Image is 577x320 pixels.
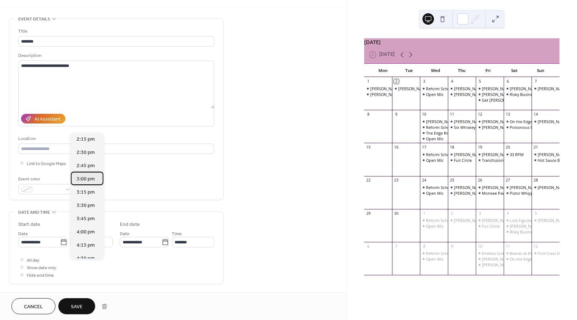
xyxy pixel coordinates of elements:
div: Open Mic [420,256,448,262]
div: Randy Lee Ashcraft & Saltwater Cowboys [448,218,476,223]
div: Mon [370,64,396,77]
span: 3:30 pm [77,202,95,209]
div: First Class Duo [532,251,559,256]
div: Open Mic [420,223,448,229]
div: End date [120,221,140,228]
span: Cancel [24,303,43,311]
div: Steve Kuhn [448,86,476,91]
div: On the Edge [510,119,532,124]
div: Reform School [420,125,448,130]
div: Monkee Paw [482,190,505,196]
div: 6 [366,244,371,249]
div: 5 [478,79,483,84]
div: [PERSON_NAME] [398,86,429,91]
div: Dave Sherman [476,92,504,97]
div: Reform School [426,251,453,256]
div: The Edge Rock N Roll Band [426,130,476,136]
div: Full Circle [476,223,504,229]
div: Risky Business [510,229,536,234]
div: 10 [422,112,427,117]
div: 4 [505,211,510,216]
div: Open Mic [420,92,448,97]
div: Location [18,135,213,142]
span: Date and time [18,209,50,216]
div: 13 [505,112,510,117]
button: Save [58,298,95,314]
div: 29 [366,211,371,216]
div: Risky Business [504,92,532,97]
div: Six Whiskey Revival [448,125,476,130]
div: [PERSON_NAME] & Saltwater Cowboys [454,218,524,223]
div: [PERSON_NAME] & the Saltwater Cowboys [454,152,531,157]
div: Chris Button [476,86,504,91]
div: Description [18,52,213,59]
div: 20 [505,145,510,150]
div: Reform School [420,218,448,223]
div: Chris Button [504,185,532,190]
div: 19 [478,145,483,150]
div: Jack Worthington [532,152,559,157]
div: Dave Sherman [476,218,504,223]
div: Get [PERSON_NAME] [482,97,520,103]
div: Full Circle [482,223,500,229]
div: 11 [505,244,510,249]
div: 33 RPM [504,152,532,157]
span: 2:15 pm [77,136,95,143]
div: On the Edge [504,119,532,124]
div: Risky Business [504,229,532,234]
span: 2:45 pm [77,162,95,170]
div: [DATE] [364,38,559,46]
div: 17 [422,145,427,150]
div: 22 [366,178,371,183]
div: 3 [478,211,483,216]
div: [PERSON_NAME] Unplugged [426,119,478,124]
div: Barry & the Bashers [448,92,476,97]
div: [PERSON_NAME] [482,185,513,190]
div: 3 [422,79,427,84]
div: Wed [422,64,449,77]
span: Save [71,303,83,311]
div: [PERSON_NAME] [482,86,513,91]
div: Title [18,28,213,35]
div: [PERSON_NAME] Band [482,125,523,130]
span: 2:30 pm [77,149,95,156]
div: 28 [533,178,538,183]
div: [PERSON_NAME] & [PERSON_NAME] [370,86,437,91]
div: [PERSON_NAME] & [PERSON_NAME] [454,190,520,196]
div: Poisonous Crue [510,125,539,130]
div: 24 [422,178,427,183]
div: [PERSON_NAME] [482,119,513,124]
div: 6 [505,79,510,84]
div: Lost Figures [504,218,532,223]
div: Get Petty [476,97,504,103]
div: Beards at the Beach @ Bourbon Street [504,251,532,256]
div: Brian & Taylor [364,86,392,91]
div: [PERSON_NAME] [538,152,568,157]
div: Start date [18,221,40,228]
div: Tranzfusion [476,157,504,163]
div: Reform School [426,152,453,157]
div: Reform School [426,218,453,223]
span: Time [70,230,80,238]
div: Poisonous Crue [504,125,532,130]
div: Dave Sherman [476,119,504,124]
button: Cancel [11,298,55,314]
div: [PERSON_NAME] [538,185,568,190]
div: Open Mic [426,92,444,97]
span: 4:30 pm [77,255,95,262]
div: Reform School [426,125,453,130]
div: Randy Lee Ashcraft & the Saltwater Cowboys [448,152,476,157]
div: 25 [450,178,455,183]
div: 12 [533,244,538,249]
div: [PERSON_NAME] [482,218,513,223]
div: Open Mic [426,190,444,196]
div: Monkee Paw [476,190,504,196]
div: Full Circle [448,157,476,163]
div: Event color [18,175,72,183]
div: Danny Shivers [532,185,559,190]
div: First Class Duo [538,251,565,256]
div: 8 [422,244,427,249]
div: [PERSON_NAME] [454,86,485,91]
div: The Edge Rock N Roll Band [420,130,448,136]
